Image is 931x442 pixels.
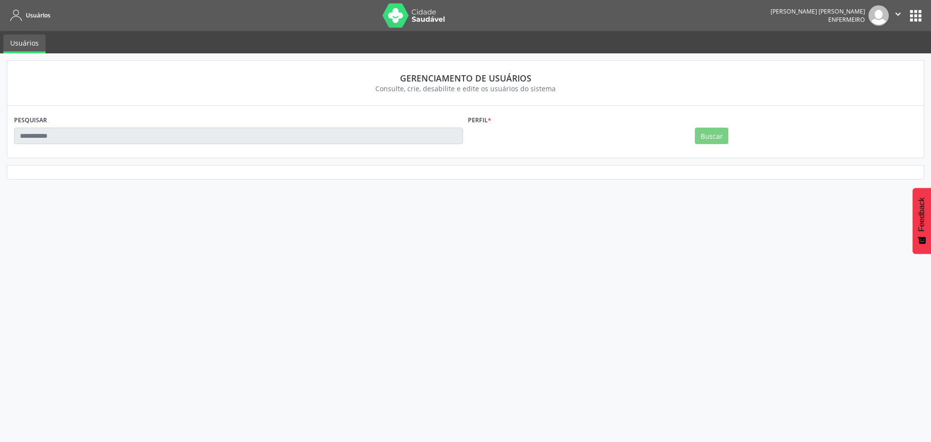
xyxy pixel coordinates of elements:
[21,83,910,94] div: Consulte, crie, desabilite e edite os usuários do sistema
[770,7,865,16] div: [PERSON_NAME] [PERSON_NAME]
[889,5,907,26] button: 
[7,7,50,23] a: Usuários
[3,34,46,53] a: Usuários
[913,188,931,254] button: Feedback - Mostrar pesquisa
[26,11,50,19] span: Usuários
[893,9,903,19] i: 
[907,7,924,24] button: apps
[14,113,47,128] label: PESQUISAR
[917,197,926,231] span: Feedback
[468,113,491,128] label: Perfil
[868,5,889,26] img: img
[695,128,728,144] button: Buscar
[21,73,910,83] div: Gerenciamento de usuários
[828,16,865,24] span: Enfermeiro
